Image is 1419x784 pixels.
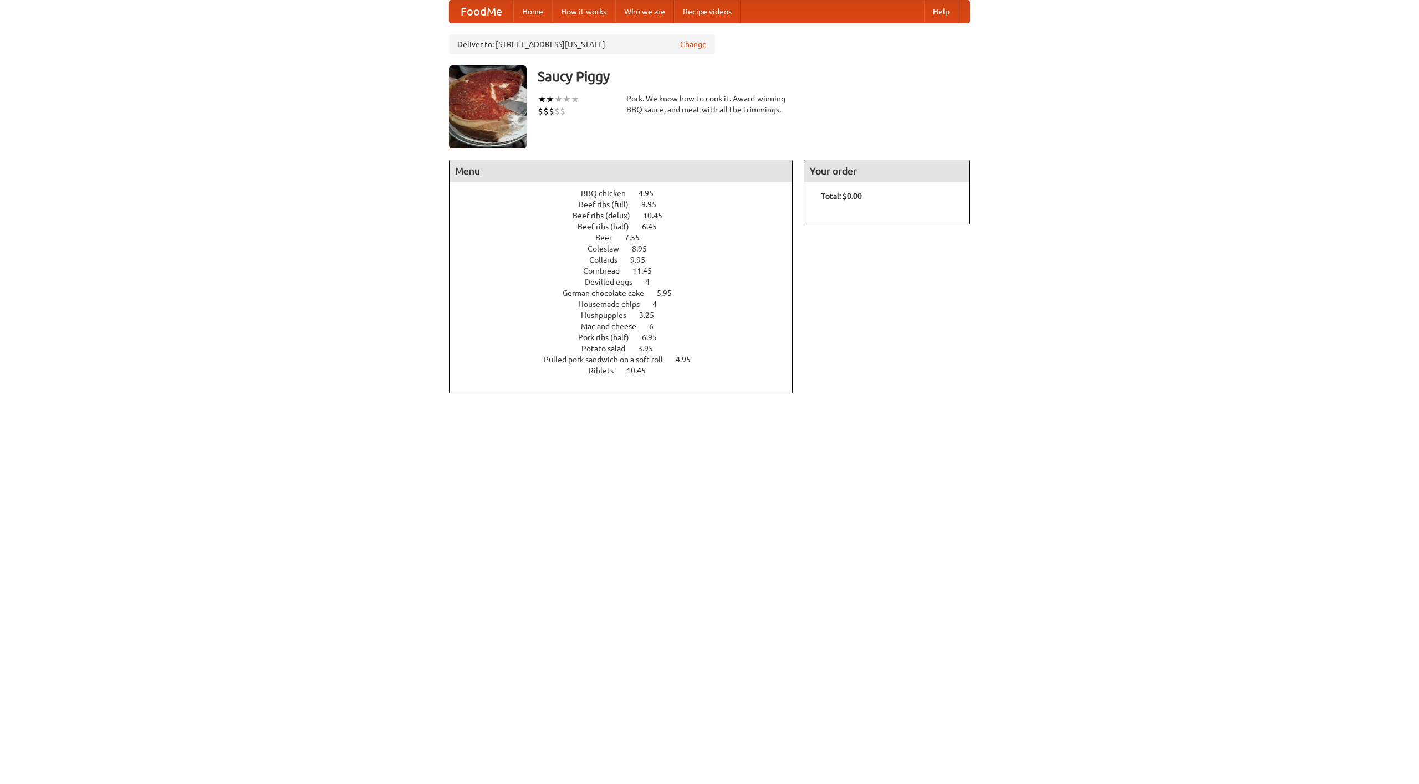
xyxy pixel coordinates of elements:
div: Pork. We know how to cook it. Award-winning BBQ sauce, and meat with all the trimmings. [626,93,793,115]
a: Who we are [615,1,674,23]
span: 6.95 [642,333,668,342]
span: Beef ribs (full) [579,200,640,209]
a: Beer 7.55 [595,233,660,242]
a: Potato salad 3.95 [581,344,673,353]
li: $ [549,105,554,117]
span: 9.95 [641,200,667,209]
span: 10.45 [643,211,673,220]
h4: Menu [450,160,792,182]
span: 8.95 [632,244,658,253]
span: 10.45 [626,366,657,375]
a: Hushpuppies 3.25 [581,311,675,320]
li: $ [554,105,560,117]
a: FoodMe [450,1,513,23]
a: Beef ribs (half) 6.45 [578,222,677,231]
span: 6.45 [642,222,668,231]
b: Total: $0.00 [821,192,862,201]
span: German chocolate cake [563,289,655,298]
a: BBQ chicken 4.95 [581,189,674,198]
li: ★ [538,93,546,105]
span: Beef ribs (half) [578,222,640,231]
li: ★ [563,93,571,105]
span: Pork ribs (half) [578,333,640,342]
span: 4 [652,300,668,309]
span: 7.55 [625,233,651,242]
span: Coleslaw [588,244,630,253]
span: 4.95 [676,355,702,364]
span: 4.95 [639,189,665,198]
a: Cornbread 11.45 [583,267,672,275]
li: ★ [554,93,563,105]
li: $ [560,105,565,117]
a: Mac and cheese 6 [581,322,674,331]
li: $ [543,105,549,117]
span: Devilled eggs [585,278,644,286]
span: Collards [589,255,629,264]
a: Riblets 10.45 [589,366,666,375]
span: Mac and cheese [581,322,647,331]
span: Cornbread [583,267,631,275]
a: How it works [552,1,615,23]
a: Pork ribs (half) 6.95 [578,333,677,342]
span: Riblets [589,366,625,375]
a: Change [680,39,707,50]
span: 4 [645,278,661,286]
a: Pulled pork sandwich on a soft roll 4.95 [544,355,711,364]
span: Housemade chips [578,300,651,309]
li: ★ [571,93,579,105]
span: Pulled pork sandwich on a soft roll [544,355,674,364]
a: German chocolate cake 5.95 [563,289,692,298]
span: Potato salad [581,344,636,353]
img: angular.jpg [449,65,527,148]
a: Housemade chips 4 [578,300,677,309]
span: 3.95 [638,344,664,353]
a: Beef ribs (full) 9.95 [579,200,677,209]
span: Hushpuppies [581,311,637,320]
div: Deliver to: [STREET_ADDRESS][US_STATE] [449,34,715,54]
a: Beef ribs (delux) 10.45 [573,211,683,220]
a: Home [513,1,552,23]
a: Collards 9.95 [589,255,666,264]
h4: Your order [804,160,969,182]
span: Beef ribs (delux) [573,211,641,220]
a: Recipe videos [674,1,741,23]
a: Help [924,1,958,23]
span: 3.25 [639,311,665,320]
span: 6 [649,322,665,331]
span: 9.95 [630,255,656,264]
h3: Saucy Piggy [538,65,970,88]
span: 5.95 [657,289,683,298]
a: Coleslaw 8.95 [588,244,667,253]
span: 11.45 [632,267,663,275]
span: Beer [595,233,623,242]
a: Devilled eggs 4 [585,278,670,286]
span: BBQ chicken [581,189,637,198]
li: $ [538,105,543,117]
li: ★ [546,93,554,105]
